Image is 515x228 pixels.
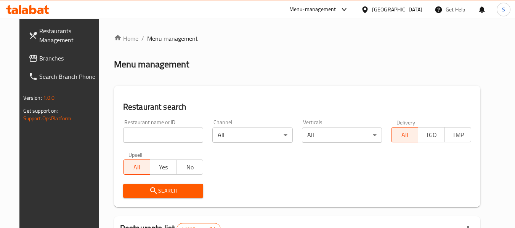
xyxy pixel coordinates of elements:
[176,159,203,175] button: No
[372,5,422,14] div: [GEOGRAPHIC_DATA]
[391,127,418,142] button: All
[395,129,415,140] span: All
[141,34,144,43] li: /
[302,128,382,143] div: All
[123,101,472,113] h2: Restaurant search
[448,129,468,140] span: TMP
[289,5,336,14] div: Menu-management
[114,34,138,43] a: Home
[123,184,203,198] button: Search
[128,152,143,157] label: Upsell
[123,159,150,175] button: All
[39,26,99,45] span: Restaurants Management
[39,72,99,81] span: Search Branch Phone
[421,129,442,140] span: TGO
[39,54,99,63] span: Branches
[180,162,200,173] span: No
[418,127,445,142] button: TGO
[123,128,203,143] input: Search for restaurant name or ID..
[22,67,106,86] a: Search Branch Phone
[114,58,189,70] h2: Menu management
[396,120,416,125] label: Delivery
[127,162,147,173] span: All
[150,159,177,175] button: Yes
[153,162,174,173] span: Yes
[22,49,106,67] a: Branches
[22,22,106,49] a: Restaurants Management
[23,106,58,116] span: Get support on:
[444,127,472,142] button: TMP
[502,5,505,14] span: S
[23,113,72,123] a: Support.OpsPlatform
[212,128,292,143] div: All
[43,93,55,103] span: 1.0.0
[23,93,42,103] span: Version:
[114,34,481,43] nav: breadcrumb
[129,186,197,196] span: Search
[147,34,198,43] span: Menu management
